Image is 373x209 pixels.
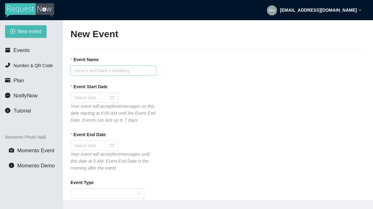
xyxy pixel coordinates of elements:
[359,9,362,12] span: down
[71,28,365,41] h2: New Event
[73,83,107,90] b: Event Start Date
[14,78,24,84] span: Plan
[5,93,10,98] span: message
[96,200,116,205] a: NotifyNow
[14,47,30,53] span: Events
[17,148,54,154] span: Momento Event
[5,108,10,113] span: info-circle
[74,94,109,101] input: Select date
[280,8,357,13] strong: [EMAIL_ADDRESS][DOMAIN_NAME]
[71,152,150,171] i: Your event will accept text messages until this date at 5 AM. Event End Date is the morning after...
[73,56,99,63] b: Event Name
[18,27,42,35] span: New event
[10,29,15,35] span: plus-circle
[73,131,106,138] b: Event End Date
[14,108,31,114] span: Tutorial
[9,163,14,168] span: info-circle
[14,93,37,99] span: NotifyNow
[5,78,10,83] span: credit-card
[267,5,277,15] img: aaa7bb0bfbf9eacfe7a42b5dcf2cbb08
[17,163,55,169] span: Momento Demo
[5,62,10,68] span: phone
[74,142,109,149] input: Select date
[5,3,54,18] img: RequestNow
[5,47,10,53] span: calendar
[9,148,14,153] span: camera
[71,179,94,186] b: Event Type
[14,63,53,68] span: Number & QR Code
[5,25,47,38] button: plus-circleNew event
[71,66,156,76] input: Janet's and Mark's Wedding
[71,104,155,123] i: Your event will accept text messages on this date starting at 6:00 AM until the Event End Date. E...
